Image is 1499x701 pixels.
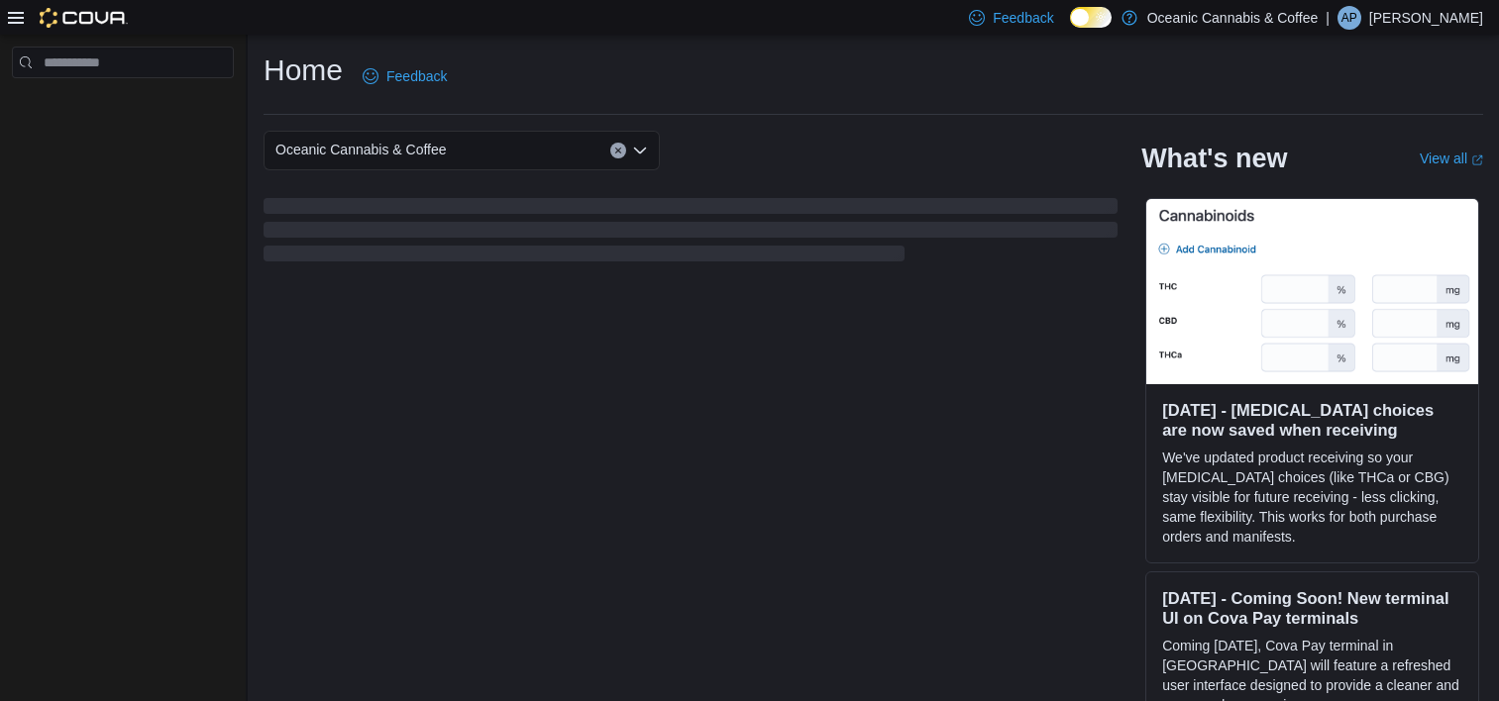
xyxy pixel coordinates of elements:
div: Alycia Pynn [1338,6,1361,30]
a: View allExternal link [1420,150,1483,166]
svg: External link [1471,154,1483,166]
span: Dark Mode [1070,28,1071,29]
button: Open list of options [632,143,648,158]
span: Feedback [386,66,447,86]
h1: Home [264,50,343,90]
span: Loading [264,202,1118,265]
h3: [DATE] - Coming Soon! New terminal UI on Cova Pay terminals [1162,588,1462,628]
span: Oceanic Cannabis & Coffee [275,138,447,161]
nav: Complex example [12,82,234,130]
span: AP [1341,6,1357,30]
p: | [1326,6,1330,30]
p: We've updated product receiving so your [MEDICAL_DATA] choices (like THCa or CBG) stay visible fo... [1162,448,1462,547]
p: [PERSON_NAME] [1369,6,1483,30]
span: Feedback [993,8,1053,28]
h2: What's new [1141,143,1287,174]
h3: [DATE] - [MEDICAL_DATA] choices are now saved when receiving [1162,400,1462,440]
a: Feedback [355,56,455,96]
button: Clear input [610,143,626,158]
input: Dark Mode [1070,7,1112,28]
img: Cova [40,8,128,28]
p: Oceanic Cannabis & Coffee [1147,6,1319,30]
